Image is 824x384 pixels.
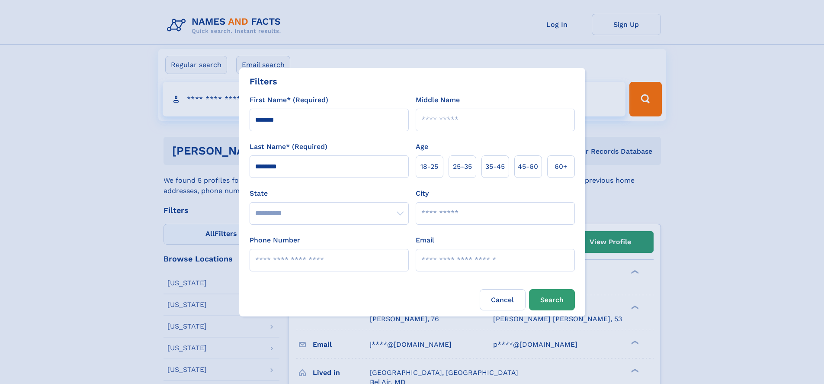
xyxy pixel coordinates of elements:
[250,95,328,105] label: First Name* (Required)
[416,235,434,245] label: Email
[250,188,409,199] label: State
[480,289,526,310] label: Cancel
[518,161,538,172] span: 45‑60
[416,95,460,105] label: Middle Name
[529,289,575,310] button: Search
[453,161,472,172] span: 25‑35
[485,161,505,172] span: 35‑45
[250,75,277,88] div: Filters
[416,188,429,199] label: City
[416,142,428,152] label: Age
[420,161,438,172] span: 18‑25
[250,142,327,152] label: Last Name* (Required)
[555,161,568,172] span: 60+
[250,235,300,245] label: Phone Number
